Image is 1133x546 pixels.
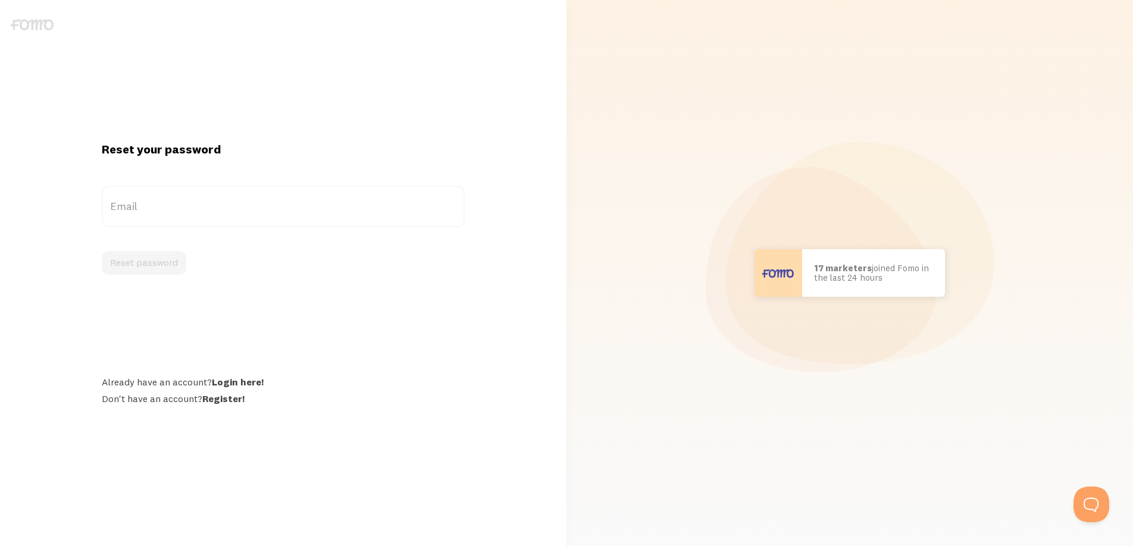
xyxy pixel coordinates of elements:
div: Already have an account? [102,376,465,388]
div: Don't have an account? [102,393,465,404]
b: 17 marketers [814,262,872,274]
img: fomo-logo-gray-b99e0e8ada9f9040e2984d0d95b3b12da0074ffd48d1e5cb62ac37fc77b0b268.svg [11,19,54,30]
img: User avatar [755,249,802,297]
h1: Reset your password [102,142,465,157]
iframe: Help Scout Beacon - Open [1073,487,1109,522]
a: Register! [202,393,245,404]
a: Login here! [212,376,264,388]
p: joined Fomo in the last 24 hours [814,263,933,283]
label: Email [102,186,465,227]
